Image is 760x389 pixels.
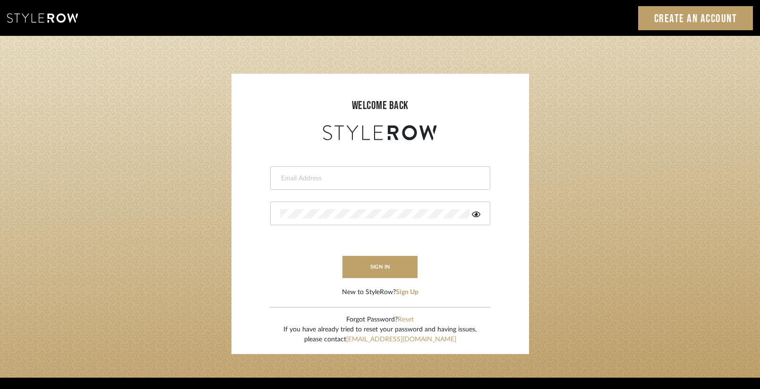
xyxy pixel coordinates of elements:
input: Email Address [280,174,478,183]
div: If you have already tried to reset your password and having issues, please contact [283,325,477,345]
button: sign in [342,256,418,278]
button: Reset [398,315,414,325]
div: Forgot Password? [283,315,477,325]
a: [EMAIL_ADDRESS][DOMAIN_NAME] [346,336,456,343]
div: New to StyleRow? [342,288,418,297]
div: welcome back [241,97,520,114]
button: Sign Up [396,288,418,297]
a: Create an Account [638,6,753,30]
